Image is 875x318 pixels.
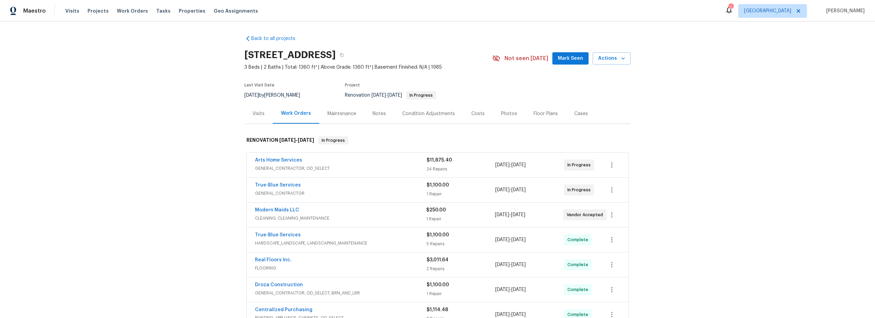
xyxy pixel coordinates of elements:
[552,52,589,65] button: Mark Seen
[23,8,46,14] span: Maestro
[558,54,583,63] span: Mark Seen
[495,286,526,293] span: -
[87,8,109,14] span: Projects
[255,208,299,212] a: Modern Maids LLC
[255,165,427,172] span: GENERAL_CONTRACTOR, OD_SELECT
[117,8,148,14] span: Work Orders
[255,158,302,163] a: Arts Home Services
[402,110,455,117] div: Condition Adjustments
[495,287,510,292] span: [DATE]
[255,240,427,247] span: HARDSCAPE_LANDSCAPE, LANDSCAPING_MAINTENANCE
[246,136,314,144] h6: RENOVATION
[567,236,591,243] span: Complete
[511,262,526,267] span: [DATE]
[511,163,526,167] span: [DATE]
[255,282,303,287] a: Droza Construction
[427,258,448,262] span: $3,011.64
[255,190,427,197] span: GENERAL_CONTRACTOR
[427,233,449,237] span: $1,100.00
[593,52,631,65] button: Actions
[345,83,360,87] span: Project
[495,261,526,268] span: -
[244,64,492,71] span: 3 Beds | 2 Baths | Total: 1360 ft² | Above Grade: 1360 ft² | Basement Finished: N/A | 1985
[327,110,356,117] div: Maintenance
[427,158,452,163] span: $11,875.40
[567,186,593,193] span: In Progress
[501,110,517,117] div: Photos
[495,186,526,193] span: -
[345,93,436,98] span: Renovation
[255,233,301,237] a: True-Blue Services
[255,183,301,188] a: True-Blue Services
[495,312,510,317] span: [DATE]
[511,312,526,317] span: [DATE]
[253,110,265,117] div: Visits
[255,290,427,296] span: GENERAL_CONTRACTOR, OD_SELECT, BRN_AND_LRR
[427,166,495,172] div: 24 Repairs
[495,237,510,242] span: [DATE]
[298,138,314,142] span: [DATE]
[179,8,205,14] span: Properties
[244,83,274,87] span: Last Visit Date
[426,216,495,222] div: 1 Repair
[407,93,435,97] span: In Progress
[823,8,865,14] span: [PERSON_NAME]
[279,138,296,142] span: [DATE]
[495,163,510,167] span: [DATE]
[255,215,426,222] span: CLEANING, CLEANING_MAINTENANCE
[372,93,402,98] span: -
[427,183,449,188] span: $1,100.00
[373,110,386,117] div: Notes
[495,212,509,217] span: [DATE]
[244,91,308,99] div: by [PERSON_NAME]
[427,282,449,287] span: $1,100.00
[244,93,259,98] span: [DATE]
[255,265,427,272] span: FLOORING
[427,240,495,247] div: 5 Repairs
[744,8,791,14] span: [GEOGRAPHIC_DATA]
[65,8,79,14] span: Visits
[471,110,485,117] div: Costs
[567,162,593,168] span: In Progress
[574,110,588,117] div: Cases
[427,307,448,312] span: $1,114.48
[511,188,526,192] span: [DATE]
[495,311,526,318] span: -
[281,110,311,117] div: Work Orders
[255,307,312,312] a: Centralized Purchasing
[244,52,336,58] h2: [STREET_ADDRESS]
[427,265,495,272] div: 2 Repairs
[495,188,510,192] span: [DATE]
[504,55,548,62] span: Not seen [DATE]
[214,8,258,14] span: Geo Assignments
[336,49,348,61] button: Copy Address
[244,129,631,151] div: RENOVATION [DATE]-[DATE]In Progress
[319,137,348,144] span: In Progress
[427,191,495,197] div: 1 Repair
[728,4,733,11] div: 2
[495,262,510,267] span: [DATE]
[156,9,171,13] span: Tasks
[372,93,386,98] span: [DATE]
[255,258,292,262] a: Real Floors Inc.
[279,138,314,142] span: -
[511,287,526,292] span: [DATE]
[567,286,591,293] span: Complete
[388,93,402,98] span: [DATE]
[534,110,558,117] div: Floor Plans
[426,208,446,212] span: $250.00
[495,236,526,243] span: -
[567,211,606,218] span: Vendor Accepted
[567,311,591,318] span: Complete
[511,237,526,242] span: [DATE]
[598,54,625,63] span: Actions
[244,35,310,42] a: Back to all projects
[567,261,591,268] span: Complete
[427,290,495,297] div: 1 Repair
[511,212,525,217] span: [DATE]
[495,162,526,168] span: -
[495,211,525,218] span: -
